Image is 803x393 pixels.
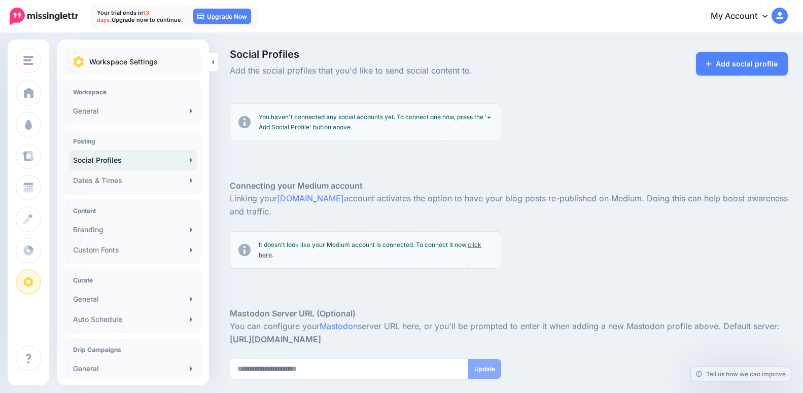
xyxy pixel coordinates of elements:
[73,276,193,284] h4: Curate
[238,116,251,128] img: info-circle-grey.png
[69,170,197,191] a: Dates & Times
[468,359,501,379] button: Update
[73,56,84,67] img: settings.png
[73,207,193,215] h4: Content
[701,4,788,29] a: My Account
[97,9,149,23] span: 13 days.
[69,150,197,170] a: Social Profiles
[320,321,358,331] a: Mastodon
[691,367,791,381] a: Tell us how we can improve
[230,320,788,346] p: You can configure your server URL here, or you'll be prompted to enter it when adding a new Masto...
[69,220,197,240] a: Branding
[23,56,33,65] img: menu.png
[73,88,193,96] h4: Workspace
[238,244,251,256] img: info-circle-grey.png
[69,359,197,379] a: General
[69,309,197,330] a: Auto Schedule
[10,8,78,25] img: Missinglettr
[193,9,251,24] a: Upgrade Now
[97,9,183,23] p: Your trial ends in Upgrade now to continue.
[696,52,788,76] a: Add social profile
[73,137,193,145] h4: Posting
[89,56,158,68] p: Workspace Settings
[259,241,481,259] a: click here
[230,334,321,344] strong: [URL][DOMAIN_NAME]
[69,240,197,260] a: Custom Fonts
[73,346,193,353] h4: Drip Campaigns
[259,112,493,132] p: You haven't connected any social accounts yet. To connect one now, press the '+ Add Social Profil...
[230,180,788,192] h5: Connecting your Medium account
[69,101,197,121] a: General
[277,193,344,203] a: [DOMAIN_NAME]
[69,289,197,309] a: General
[259,240,493,260] p: It doesn't look like your Medium account is connected. To connect it now, .
[230,192,788,219] p: Linking your account activates the option to have your blog posts re-published on Medium. Doing t...
[230,64,597,78] span: Add the social profiles that you'd like to send social content to.
[230,49,597,59] span: Social Profiles
[230,307,788,320] h5: Mastodon Server URL (Optional)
